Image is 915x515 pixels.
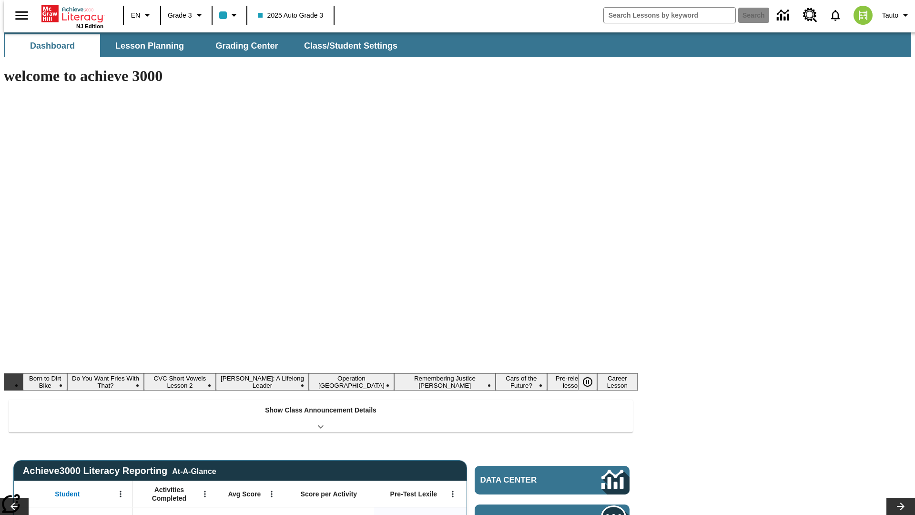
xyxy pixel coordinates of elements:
div: SubNavbar [4,32,911,57]
span: Avg Score [228,490,261,498]
span: EN [131,10,140,21]
a: Data Center [771,2,797,29]
span: Score per Activity [301,490,357,498]
span: Class/Student Settings [304,41,397,51]
a: Data Center [475,466,630,494]
input: search field [604,8,735,23]
button: Slide 7 Cars of the Future? [496,373,547,391]
div: SubNavbar [4,34,406,57]
button: Slide 4 Dianne Feinstein: A Lifelong Leader [216,373,309,391]
button: Profile/Settings [878,7,915,24]
button: Slide 5 Operation London Bridge [309,373,394,391]
button: Open Menu [446,487,460,501]
span: Data Center [480,475,569,485]
button: Class/Student Settings [296,34,405,57]
span: Dashboard [30,41,75,51]
button: Open side menu [8,1,36,30]
button: Grade: Grade 3, Select a grade [164,7,209,24]
div: Pause [578,373,607,391]
button: Dashboard [5,34,100,57]
span: Student [55,490,80,498]
a: Resource Center, Will open in new tab [797,2,823,28]
button: Language: EN, Select a language [127,7,157,24]
button: Select a new avatar [848,3,878,28]
button: Slide 2 Do You Want Fries With That? [67,373,143,391]
span: NJ Edition [76,23,103,29]
button: Grading Center [199,34,295,57]
span: Activities Completed [138,485,201,503]
span: Achieve3000 Literacy Reporting [23,465,216,476]
button: Slide 3 CVC Short Vowels Lesson 2 [144,373,216,391]
a: Home [41,4,103,23]
span: Pre-Test Lexile [390,490,437,498]
button: Open Menu [113,487,128,501]
button: Slide 6 Remembering Justice O'Connor [394,373,496,391]
button: Open Menu [264,487,279,501]
a: Notifications [823,3,848,28]
h1: welcome to achieve 3000 [4,67,638,85]
span: Tauto [882,10,898,21]
span: Grade 3 [168,10,192,21]
button: Slide 9 Career Lesson [597,373,638,391]
button: Lesson carousel, Next [886,498,915,515]
button: Slide 8 Pre-release lesson [547,373,597,391]
button: Lesson Planning [102,34,197,57]
img: avatar image [854,6,873,25]
div: Home [41,3,103,29]
button: Slide 1 Born to Dirt Bike [23,373,67,391]
div: Show Class Announcement Details [9,400,633,433]
button: Open Menu [198,487,212,501]
button: Class color is light blue. Change class color [215,7,244,24]
p: Show Class Announcement Details [265,405,376,415]
div: At-A-Glance [172,465,216,476]
button: Pause [578,373,597,391]
span: 2025 Auto Grade 3 [258,10,324,21]
span: Grading Center [215,41,278,51]
span: Lesson Planning [115,41,184,51]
